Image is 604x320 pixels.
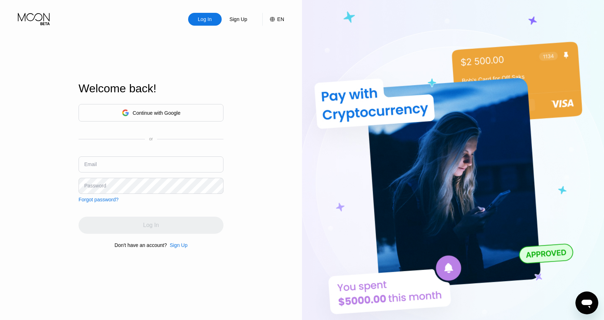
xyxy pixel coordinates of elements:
div: or [149,136,153,141]
div: Sign Up [229,16,248,23]
div: Password [84,183,106,189]
div: EN [262,13,284,26]
div: Don't have an account? [115,242,167,248]
div: Log In [197,16,212,23]
iframe: Pulsante per aprire la finestra di messaggistica [575,291,598,314]
div: Continue with Google [79,104,223,122]
div: Welcome back! [79,82,223,95]
div: Sign Up [222,13,255,26]
div: Continue with Google [133,110,181,116]
div: Forgot password? [79,197,119,202]
div: Email [84,161,97,167]
div: Sign Up [167,242,187,248]
div: EN [277,16,284,22]
div: Log In [188,13,222,26]
div: Sign Up [170,242,187,248]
